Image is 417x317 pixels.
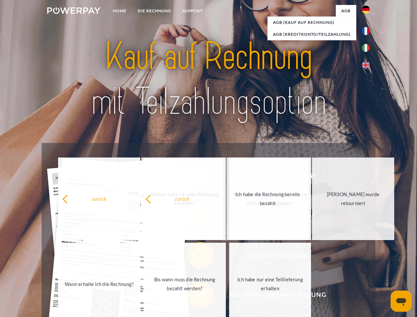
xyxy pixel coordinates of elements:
div: zurück [62,194,136,203]
a: AGB (Kreditkonto/Teilzahlung) [267,28,356,40]
div: [PERSON_NAME] wurde retourniert [316,190,390,208]
img: it [362,44,370,52]
img: fr [362,27,370,35]
div: Ich habe die Rechnung bereits bezahlt [230,190,305,208]
img: title-powerpay_de.svg [63,32,354,126]
img: de [362,6,370,14]
a: agb [336,5,356,17]
a: DIE RECHNUNG [132,5,177,17]
a: AGB (Kauf auf Rechnung) [267,17,356,28]
div: Wann erhalte ich die Rechnung? [62,279,136,288]
img: logo-powerpay-white.svg [47,7,100,14]
div: Bis wann muss die Rechnung bezahlt werden? [148,275,222,293]
img: en [362,61,370,69]
a: SUPPORT [177,5,208,17]
div: Ich habe nur eine Teillieferung erhalten [233,275,307,293]
div: zurück [145,194,220,203]
iframe: Schaltfläche zum Öffnen des Messaging-Fensters [391,291,412,312]
a: Home [107,5,132,17]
